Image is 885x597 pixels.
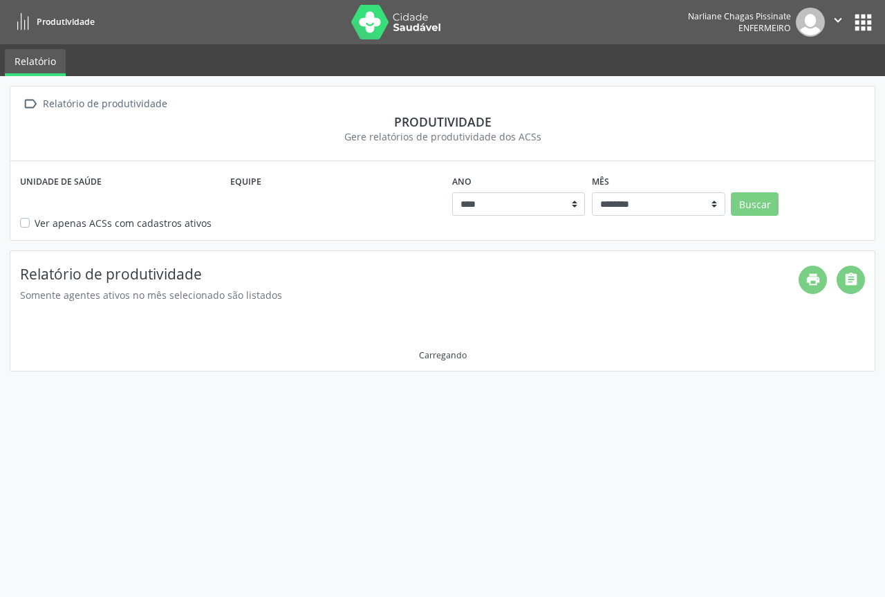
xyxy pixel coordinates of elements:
button:  [825,8,851,37]
label: Ver apenas ACSs com cadastros ativos [35,216,212,230]
label: Ano [452,171,472,192]
label: Equipe [230,171,261,192]
img: img [796,8,825,37]
button: apps [851,10,875,35]
span: Produtividade [37,16,95,28]
label: Mês [592,171,609,192]
i:  [830,12,846,28]
div: Narliane Chagas Pissinate [688,10,791,22]
a:  Relatório de produtividade [20,94,169,114]
a: Produtividade [10,10,95,33]
span: Enfermeiro [738,22,791,34]
div: Somente agentes ativos no mês selecionado são listados [20,288,799,302]
i:  [20,94,40,114]
div: Gere relatórios de produtividade dos ACSs [20,129,865,144]
a: Relatório [5,49,66,76]
button: Buscar [731,192,779,216]
h4: Relatório de produtividade [20,266,799,283]
div: Relatório de produtividade [40,94,169,114]
label: Unidade de saúde [20,171,102,192]
div: Carregando [419,349,467,361]
div: Produtividade [20,114,865,129]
